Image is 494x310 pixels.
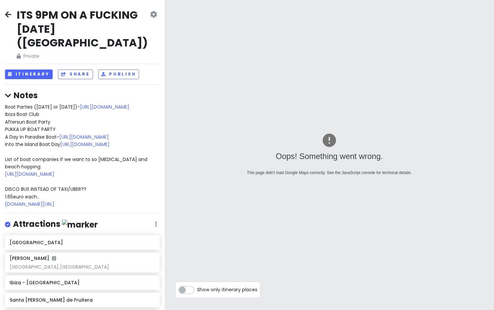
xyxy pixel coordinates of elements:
[5,90,160,101] h4: Notes
[80,104,129,110] a: [URL][DOMAIN_NAME]
[59,134,109,140] a: [URL][DOMAIN_NAME]
[17,52,149,60] span: Private
[5,201,54,207] a: [DOMAIN_NAME][URL]
[17,8,149,50] h2: ITS 9PM ON A FUCKING [DATE] ([GEOGRAPHIC_DATA])
[10,297,155,303] h6: Santa [PERSON_NAME] de Fruitera
[58,69,93,79] button: Share
[98,69,139,79] button: Publish
[62,219,98,230] img: marker
[5,69,53,79] button: Itinerary
[5,104,149,207] span: Boat Parties ([DATE] or [DATE])- Ibiza Boat Club Aftersun Boat Party PUKKA UP BOAT PARTY A Day in...
[5,171,54,177] a: [URL][DOMAIN_NAME]
[10,240,155,246] h6: [GEOGRAPHIC_DATA]
[52,256,56,261] i: Added to itinerary
[10,280,155,286] h6: Ibiza - [GEOGRAPHIC_DATA]
[199,170,459,176] div: This page didn't load Google Maps correctly. See the JavaScript console for technical details.
[13,219,98,230] h4: Attractions
[10,264,155,270] div: [GEOGRAPHIC_DATA] [GEOGRAPHIC_DATA]
[197,286,257,293] span: Show only itinerary places
[60,141,110,148] a: [URL][DOMAIN_NAME]
[10,255,56,261] h6: [PERSON_NAME]
[199,150,459,163] div: Oops! Something went wrong.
